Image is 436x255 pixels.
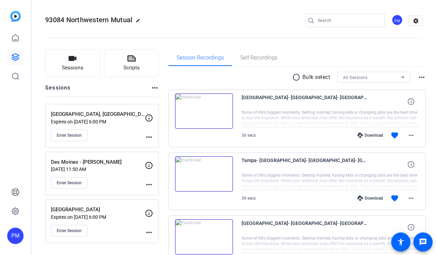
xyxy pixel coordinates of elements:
mat-icon: more_horiz [407,194,415,202]
span: Enter Session [57,180,82,186]
div: Download [354,133,386,138]
img: thumb-nail [175,156,233,192]
div: PM [392,14,403,26]
span: 93084 Northwestern Mutual [45,16,132,24]
span: Enter Session [57,228,82,233]
span: All Sessions [343,75,367,80]
p: [GEOGRAPHIC_DATA], [GEOGRAPHIC_DATA], [GEOGRAPHIC_DATA], [GEOGRAPHIC_DATA], [GEOGRAPHIC_DATA] [51,110,145,118]
span: Self Recordings [240,55,277,61]
span: [GEOGRAPHIC_DATA]- [GEOGRAPHIC_DATA]- [GEOGRAPHIC_DATA]- [GEOGRAPHIC_DATA]- [GEOGRAPHIC_DATA]-[PE... [242,219,368,236]
p: [DATE] 11:50 AM [51,166,145,172]
span: Enter Session [57,133,82,138]
img: blue-gradient.svg [10,11,21,22]
mat-icon: more_horiz [151,84,159,92]
mat-icon: message [419,238,427,246]
mat-icon: favorite [391,131,399,139]
mat-icon: radio_button_unchecked [292,73,302,81]
img: thumb-nail [175,93,233,129]
button: Enter Session [51,130,87,141]
mat-icon: accessibility [397,238,405,246]
h2: Sessions [45,84,71,97]
mat-icon: more_horiz [145,180,153,189]
mat-icon: edit [136,18,144,26]
p: Bulk select [302,73,330,81]
p: [GEOGRAPHIC_DATA] [51,206,145,214]
button: Enter Session [51,177,87,189]
mat-icon: favorite [391,194,399,202]
img: thumb-nail [175,219,233,255]
mat-icon: more_horiz [418,73,426,81]
p: Des Moines - [PERSON_NAME] [51,158,145,166]
mat-icon: more_horiz [145,133,153,141]
button: Scripts [104,50,159,77]
span: Tampa- [GEOGRAPHIC_DATA]- [GEOGRAPHIC_DATA]- [GEOGRAPHIC_DATA]- [GEOGRAPHIC_DATA]-[PERSON_NAME]-2... [242,156,368,173]
input: Search [318,16,379,25]
p: Expires on [DATE] 6:00 PM [51,119,145,124]
p: Expires on [DATE] 6:00 PM [51,214,145,220]
ngx-avatar: Production Multivu [392,14,404,26]
mat-icon: more_horiz [145,228,153,237]
mat-icon: more_horiz [407,131,415,139]
span: 39 secs [242,196,256,201]
button: Sessions [45,50,100,77]
span: Session Recordings [177,55,224,61]
mat-icon: settings [409,16,423,26]
div: Download [354,196,386,201]
span: Sessions [62,64,83,72]
button: Enter Session [51,225,87,237]
span: Scripts [123,64,140,72]
span: [GEOGRAPHIC_DATA]- [GEOGRAPHIC_DATA]- [GEOGRAPHIC_DATA]- [GEOGRAPHIC_DATA]- [GEOGRAPHIC_DATA]-[PE... [242,93,368,110]
span: 36 secs [242,133,256,138]
div: PM [7,228,24,244]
